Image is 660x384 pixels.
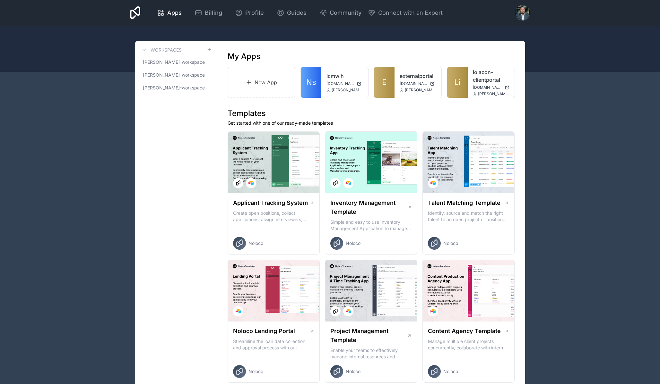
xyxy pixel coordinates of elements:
[374,67,395,98] a: E
[230,6,269,20] a: Profile
[228,67,296,98] a: New App
[143,59,205,65] span: [PERSON_NAME]-workspace
[430,309,436,314] img: Airtable Logo
[233,338,315,351] p: Streamline the loan data collection and approval process with our Lending Portal template.
[330,219,412,232] p: Simple and easy to use Inventory Management Application to manage your stock, orders and Manufact...
[428,198,500,207] h1: Talent Matching Template
[346,309,351,314] img: Airtable Logo
[205,8,222,17] span: Billing
[405,88,436,93] span: [PERSON_NAME][EMAIL_ADDRESS][DOMAIN_NAME]
[368,8,443,17] button: Connect with an Expert
[233,198,308,207] h1: Applicant Tracking System
[245,8,264,17] span: Profile
[330,198,407,216] h1: Inventory Management Template
[443,368,458,375] span: Noloco
[143,85,205,91] span: [PERSON_NAME]-workspace
[314,6,367,20] a: Community
[326,81,354,86] span: [DOMAIN_NAME]
[473,85,502,90] span: [DOMAIN_NAME]
[151,47,182,53] h3: Workspaces
[428,338,509,351] p: Manage multiple client projects concurrently, collaborate with internal and external stakeholders...
[473,68,509,84] a: lolacon-clientportal
[152,6,187,20] a: Apps
[140,82,212,94] a: [PERSON_NAME]-workspace
[140,69,212,81] a: [PERSON_NAME]-workspace
[326,72,363,80] a: lcmwlh
[428,210,509,223] p: Identify, source and match the right talent to an open project or position with our Talent Matchi...
[400,72,436,80] a: externalportal
[447,67,468,98] a: Li
[473,85,509,90] a: [DOMAIN_NAME]
[330,8,361,17] span: Community
[248,368,263,375] span: Noloco
[236,309,241,314] img: Airtable Logo
[248,180,254,186] img: Airtable Logo
[382,77,386,88] span: E
[428,327,501,336] h1: Content Agency Template
[306,77,316,88] span: Ns
[454,77,461,88] span: Li
[478,91,509,96] span: [PERSON_NAME][EMAIL_ADDRESS][DOMAIN_NAME]
[301,67,321,98] a: Ns
[143,72,205,78] span: [PERSON_NAME]-workspace
[346,368,360,375] span: Noloco
[346,180,351,186] img: Airtable Logo
[140,46,182,54] a: Workspaces
[287,8,307,17] span: Guides
[228,108,515,119] h1: Templates
[272,6,312,20] a: Guides
[233,327,295,336] h1: Noloco Lending Portal
[228,120,515,126] p: Get started with one of our ready-made templates
[400,81,427,86] span: [DOMAIN_NAME]
[228,51,260,62] h1: My Apps
[189,6,227,20] a: Billing
[330,327,407,345] h1: Project Management Template
[400,81,436,86] a: [DOMAIN_NAME]
[233,210,315,223] p: Create open positions, collect applications, assign interviewers, centralise candidate feedback a...
[443,240,458,246] span: Noloco
[332,88,363,93] span: [PERSON_NAME][EMAIL_ADDRESS][DOMAIN_NAME]
[326,81,363,86] a: [DOMAIN_NAME]
[330,347,412,360] p: Enable your teams to effectively manage internal resources and execute client projects on time.
[430,180,436,186] img: Airtable Logo
[140,56,212,68] a: [PERSON_NAME]-workspace
[346,240,360,246] span: Noloco
[378,8,443,17] span: Connect with an Expert
[167,8,182,17] span: Apps
[248,240,263,246] span: Noloco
